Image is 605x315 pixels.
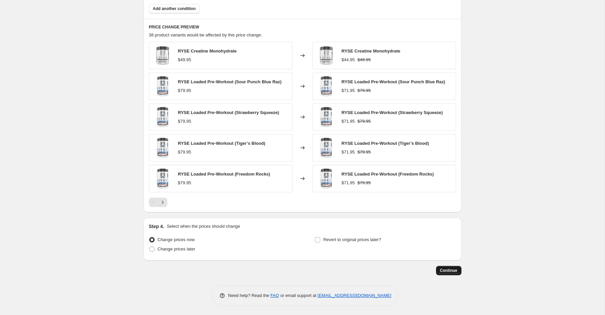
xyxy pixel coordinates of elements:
div: $71.95 [342,149,355,155]
span: Change prices later [158,246,195,251]
img: Ryse_Core-Series_LoadedPre_30Serve_TigersBlood_V2_Front_80x.webp [153,76,173,96]
nav: Pagination [149,198,167,207]
span: Add another condition [153,6,196,11]
button: Add another condition [149,4,200,13]
h6: PRICE CHANGE PREVIEW [149,24,456,30]
h2: Step 4. [149,223,164,230]
span: Revert to original prices later? [323,237,381,242]
div: $79.95 [178,87,191,94]
strike: $79.95 [357,87,371,94]
span: Need help? Read the [228,293,271,298]
img: Ryse_Core-Series_LoadedPre_30Serve_TigersBlood_V2_Front_80x.webp [153,169,173,189]
span: RYSE Loaded Pre-Workout (Tiger’s Blood) [178,141,265,146]
img: Ryse_Core-Series_LoadedPre_30Serve_TigersBlood_V2_Front_80x.webp [153,138,173,158]
button: Continue [436,266,461,275]
span: Change prices now [158,237,195,242]
img: RYSE_CreatineMonohydrate_80x.webp [316,45,336,66]
img: RYSE_CreatineMonohydrate_80x.webp [153,45,173,66]
strike: $79.95 [357,149,371,155]
span: RYSE Loaded Pre-Workout (Freedom Rocks) [342,172,434,177]
div: $79.95 [178,149,191,155]
div: $71.95 [342,87,355,94]
strike: $49.95 [357,57,371,63]
span: RYSE Loaded Pre-Workout (Strawberry Squeeze) [342,110,443,115]
img: Ryse_Core-Series_LoadedPre_30Serve_TigersBlood_V2_Front_80x.webp [316,76,336,96]
div: $79.95 [178,180,191,186]
img: Ryse_Core-Series_LoadedPre_30Serve_TigersBlood_V2_Front_80x.webp [316,107,336,127]
img: Ryse_Core-Series_LoadedPre_30Serve_TigersBlood_V2_Front_80x.webp [316,169,336,189]
span: RYSE Creatine Monohydrate [178,48,237,54]
div: $79.95 [178,118,191,125]
span: RYSE Creatine Monohydrate [342,48,401,54]
p: Select when the prices should change [167,223,240,230]
span: or email support at [279,293,318,298]
a: FAQ [270,293,279,298]
div: $71.95 [342,118,355,125]
button: Next [158,198,167,207]
a: [EMAIL_ADDRESS][DOMAIN_NAME] [318,293,391,298]
span: RYSE Loaded Pre-Workout (Sour Punch Blue Raz) [342,79,445,84]
strike: $79.95 [357,180,371,186]
img: Ryse_Core-Series_LoadedPre_30Serve_TigersBlood_V2_Front_80x.webp [153,107,173,127]
div: $49.95 [178,57,191,63]
strike: $79.95 [357,118,371,125]
span: RYSE Loaded Pre-Workout (Tiger’s Blood) [342,141,429,146]
span: Continue [440,268,457,273]
div: $44.95 [342,57,355,63]
span: 38 product variants would be affected by this price change: [149,32,262,37]
span: RYSE Loaded Pre-Workout (Strawberry Squeeze) [178,110,279,115]
span: RYSE Loaded Pre-Workout (Freedom Rocks) [178,172,270,177]
div: $71.95 [342,180,355,186]
img: Ryse_Core-Series_LoadedPre_30Serve_TigersBlood_V2_Front_80x.webp [316,138,336,158]
span: RYSE Loaded Pre-Workout (Sour Punch Blue Raz) [178,79,282,84]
